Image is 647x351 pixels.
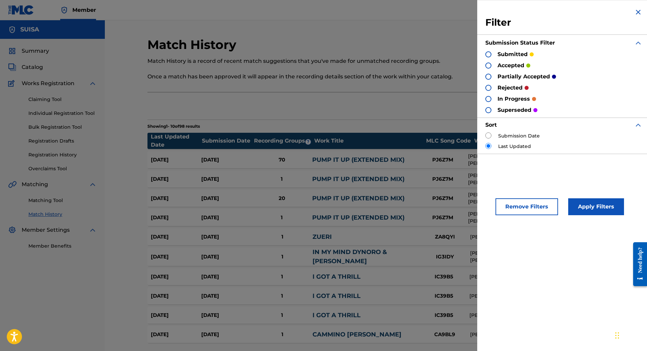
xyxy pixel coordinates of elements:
div: [DATE] [201,156,252,164]
div: Chat Widget [613,319,647,351]
div: [PERSON_NAME], [PERSON_NAME] III [PERSON_NAME] [PERSON_NAME] [468,210,573,225]
div: [DATE] [151,253,202,261]
h5: SUISA [20,26,39,33]
strong: Sort [485,122,497,128]
div: IC39B5 [419,292,469,300]
div: [PERSON_NAME] BEAT [PERSON_NAME] [469,312,576,319]
div: [DATE] [201,195,252,202]
img: Top Rightsholder [60,6,68,14]
div: 1 [252,175,312,183]
div: 1 [252,292,312,300]
div: IC39B5 [419,311,469,319]
a: PUMP IT UP (EXTENDED MIX) [312,175,405,183]
span: Summary [22,47,49,55]
a: PUMP IT UP (EXTENDED MIX) [312,214,405,221]
button: Remove Filters [495,198,558,215]
div: Drag [615,325,619,346]
div: [PERSON_NAME] [470,331,577,338]
div: [DATE] [201,175,252,183]
div: [PERSON_NAME] BEAT [PERSON_NAME] [469,273,576,280]
a: CAMMINO [PERSON_NAME] [313,331,401,338]
a: PUMP IT UP (EXTENDED MIX) [312,195,405,202]
div: [DATE] [201,311,252,319]
div: 1 [252,273,312,281]
div: 70 [252,156,312,164]
img: MLC Logo [8,5,34,15]
a: I GOT A THRILL [313,311,361,319]
div: PJ6Z7M [417,175,468,183]
div: 1 [252,331,313,339]
label: Submission Date [498,132,540,140]
img: close [634,8,642,16]
a: ZUERI [313,233,332,241]
div: [DATE] [201,331,252,339]
img: Matching [8,180,17,189]
div: PJ6Z7M [417,214,468,222]
div: Writers [474,137,582,145]
button: Apply Filters [568,198,624,215]
div: [DATE] [151,273,201,281]
div: PJ6Z7M [417,156,468,164]
div: IG3IDY [419,253,470,261]
div: [PERSON_NAME] BEAT [PERSON_NAME] [469,293,576,300]
img: expand [89,226,97,234]
img: expand [634,39,642,47]
p: Once a match has been approved it will appear in the recording details section of the work within... [147,73,500,81]
div: IC39B5 [419,273,469,281]
div: [DATE] [151,214,201,222]
div: [DATE] [151,233,202,241]
p: Match History is a record of recent match suggestions that you've made for unmatched recording gr... [147,57,500,65]
div: [DATE] [201,292,252,300]
div: [DATE] [151,195,201,202]
div: [PERSON_NAME], [PERSON_NAME] III [PERSON_NAME] [PERSON_NAME] [468,153,573,167]
div: Work Title [314,137,422,145]
span: Member Settings [22,226,70,234]
div: [PERSON_NAME], [PERSON_NAME] III [PERSON_NAME] [PERSON_NAME] [468,191,573,205]
a: Bulk Registration Tool [28,124,97,131]
div: PJ6Z7M [417,195,468,202]
div: [DATE] [201,214,252,222]
div: [DATE] [151,311,201,319]
p: in progress [498,95,530,103]
div: ZA8QYI [419,233,470,241]
div: [DATE] [201,233,252,241]
p: Showing 1 - 10 of 98 results [147,123,200,129]
div: [DATE] [201,253,252,261]
a: Registration History [28,151,97,158]
a: IN MY MIND DYNORO & [PERSON_NAME] [313,248,387,265]
img: Member Settings [8,226,16,234]
p: submitted [498,50,528,58]
a: Matching Tool [28,197,97,204]
a: Member Benefits [28,243,97,250]
div: 1 [252,311,312,319]
div: 1 [252,233,313,241]
div: 20 [252,195,312,202]
div: Last Updated Date [151,133,202,149]
a: CatalogCatalog [8,63,43,71]
div: [DATE] [151,331,202,339]
div: MLC Song Code [423,137,474,145]
img: expand [89,79,97,87]
div: Submission Date [202,137,253,145]
strong: Submission Status Filter [485,40,555,46]
span: ? [305,139,311,145]
iframe: Resource Center [628,237,647,292]
div: Recording Groups [253,137,314,145]
img: expand [89,180,97,189]
div: [DATE] [151,156,201,164]
div: [DATE] [201,273,252,281]
a: PUMP IT UP (EXTENDED MIX) [312,156,405,164]
div: 1 [252,253,313,261]
div: CA9BL9 [419,331,470,339]
a: Claiming Tool [28,96,97,103]
img: expand [634,121,642,129]
img: Works Registration [8,79,17,87]
div: [PERSON_NAME], [PERSON_NAME] III [PERSON_NAME] [PERSON_NAME] [468,172,573,186]
div: [DATE] [151,292,201,300]
a: Registration Drafts [28,137,97,145]
span: Catalog [22,63,43,71]
img: Summary [8,47,16,55]
a: Individual Registration Tool [28,110,97,117]
label: Last Updated [498,143,531,150]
